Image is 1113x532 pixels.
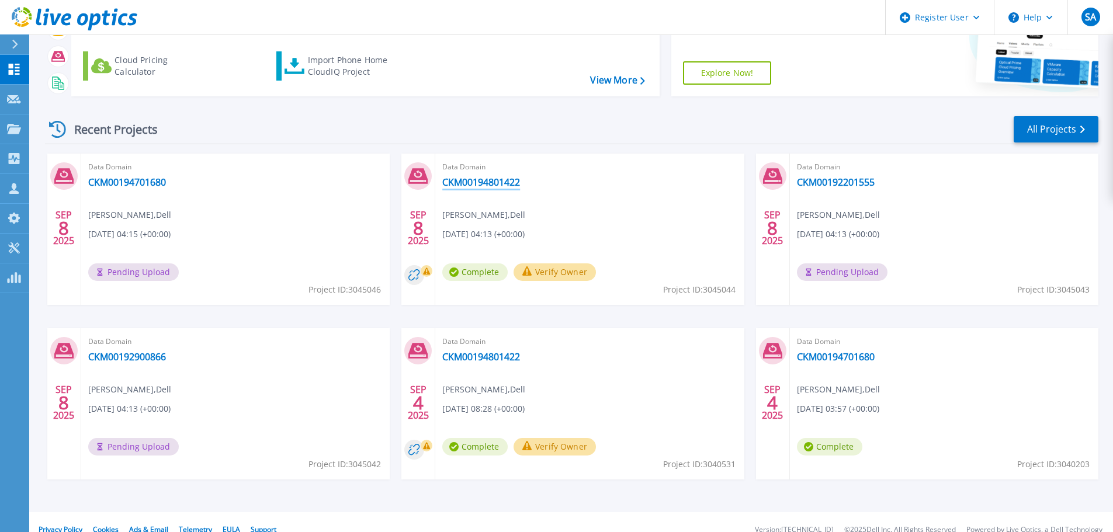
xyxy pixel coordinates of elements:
span: 4 [413,398,424,408]
div: Import Phone Home CloudIQ Project [308,54,399,78]
a: CKM00192900866 [88,351,166,363]
a: View More [590,75,644,86]
span: Project ID: 3040203 [1017,458,1090,471]
span: Pending Upload [88,438,179,455]
button: Verify Owner [514,438,596,455]
span: Pending Upload [797,263,887,281]
span: Project ID: 3040531 [663,458,736,471]
span: 4 [767,398,778,408]
span: Complete [797,438,862,455]
span: Project ID: 3045043 [1017,283,1090,296]
a: All Projects [1014,116,1098,142]
div: Cloud Pricing Calculator [115,54,208,78]
span: Data Domain [88,161,383,173]
a: CKM00194801422 [442,176,520,188]
a: Explore Now! [683,61,772,85]
span: Data Domain [442,335,737,348]
span: [PERSON_NAME] , Dell [88,383,171,396]
span: Complete [442,263,508,281]
span: [PERSON_NAME] , Dell [88,208,171,221]
a: Cloud Pricing Calculator [83,51,213,81]
div: Recent Projects [45,115,174,144]
span: 8 [58,223,69,233]
span: [DATE] 08:28 (+00:00) [442,402,525,415]
div: SEP 2025 [761,207,783,249]
button: Verify Owner [514,263,596,281]
span: [DATE] 04:13 (+00:00) [442,228,525,241]
span: Project ID: 3045046 [308,283,381,296]
span: [DATE] 04:13 (+00:00) [797,228,879,241]
span: Complete [442,438,508,455]
span: Data Domain [797,335,1091,348]
div: SEP 2025 [407,207,429,249]
span: [PERSON_NAME] , Dell [442,208,525,221]
span: Project ID: 3045044 [663,283,736,296]
span: Data Domain [88,335,383,348]
span: SA [1085,12,1096,22]
span: [DATE] 04:15 (+00:00) [88,228,171,241]
span: [DATE] 03:57 (+00:00) [797,402,879,415]
span: [PERSON_NAME] , Dell [797,208,880,221]
a: CKM00194701680 [88,176,166,188]
span: [PERSON_NAME] , Dell [442,383,525,396]
a: CKM00194801422 [442,351,520,363]
div: SEP 2025 [407,381,429,424]
span: 8 [413,223,424,233]
a: CKM00194701680 [797,351,875,363]
div: SEP 2025 [53,207,75,249]
span: [DATE] 04:13 (+00:00) [88,402,171,415]
span: Pending Upload [88,263,179,281]
span: Data Domain [442,161,737,173]
span: Project ID: 3045042 [308,458,381,471]
a: CKM00192201555 [797,176,875,188]
span: [PERSON_NAME] , Dell [797,383,880,396]
span: Data Domain [797,161,1091,173]
span: 8 [767,223,778,233]
div: SEP 2025 [761,381,783,424]
div: SEP 2025 [53,381,75,424]
span: 8 [58,398,69,408]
